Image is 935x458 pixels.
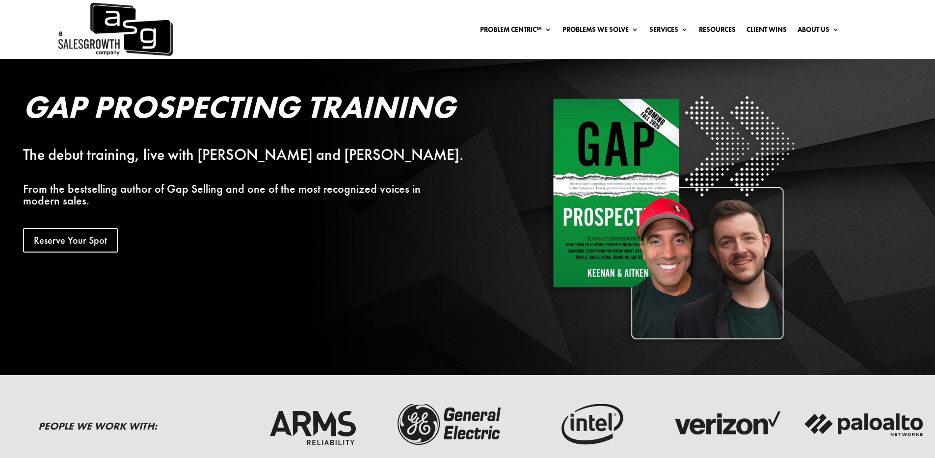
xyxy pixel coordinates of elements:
[480,26,552,37] a: Problem Centric™
[389,400,512,449] img: ge-logo-dark
[23,149,483,161] div: The debut training, live with [PERSON_NAME] and [PERSON_NAME].
[527,400,650,449] img: intel-logo-dark
[649,26,688,37] a: Services
[699,26,736,37] a: Resources
[803,400,926,449] img: palato-networks-logo-dark
[23,228,118,253] a: Reserve Your Spot
[23,183,483,206] p: From the bestselling author of Gap Selling and one of the most recognized voices in modern sales.
[251,400,374,449] img: arms-reliability-logo-dark
[23,91,483,127] h2: Gap Prospecting Training
[747,26,787,37] a: Client Wins
[546,91,799,343] img: Square White - Shadow
[798,26,839,37] a: About Us
[562,26,639,37] a: Problems We Solve
[665,400,788,449] img: verizon-logo-dark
